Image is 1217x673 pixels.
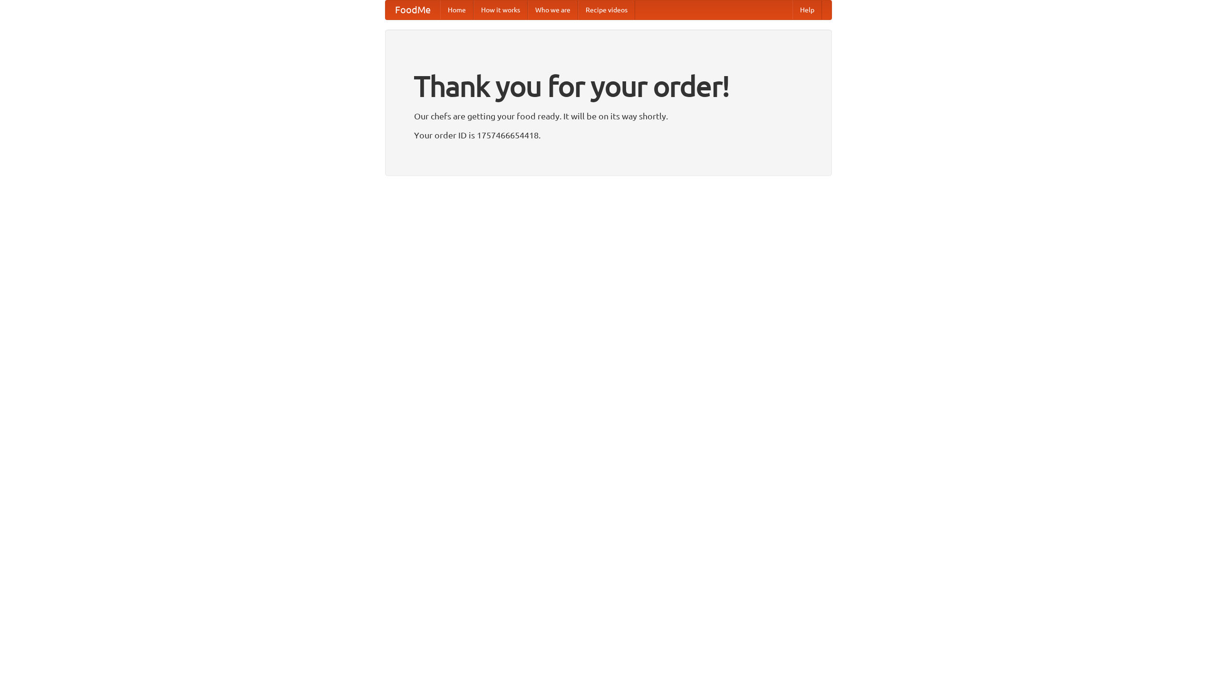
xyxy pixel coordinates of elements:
a: Home [440,0,473,20]
h1: Thank you for your order! [414,63,803,109]
a: FoodMe [386,0,440,20]
p: Our chefs are getting your food ready. It will be on its way shortly. [414,109,803,123]
p: Your order ID is 1757466654418. [414,128,803,142]
a: Recipe videos [578,0,635,20]
a: How it works [473,0,528,20]
a: Help [792,0,822,20]
a: Who we are [528,0,578,20]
